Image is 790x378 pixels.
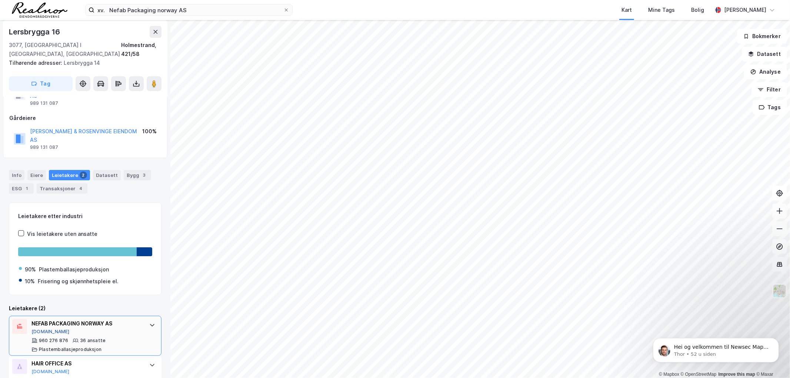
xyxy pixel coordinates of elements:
div: 989 131 087 [30,100,58,106]
div: Plastemballasjeproduksjon [39,347,101,352]
div: Lersbrygga 16 [9,26,61,38]
div: 36 ansatte [80,338,106,344]
button: Bokmerker [737,29,787,44]
div: Frisering og skjønnhetspleie el. [38,277,119,286]
div: Holmestrand, 421/58 [121,41,161,58]
div: Leietakere etter industri [18,212,152,221]
img: realnor-logo.934646d98de889bb5806.png [12,2,67,18]
div: Datasett [93,170,121,180]
button: Datasett [742,47,787,61]
div: 90% [25,265,36,274]
iframe: Intercom notifications melding [642,322,790,374]
div: [PERSON_NAME] [724,6,766,14]
button: Tags [753,100,787,115]
div: Lersbrygga 14 [9,58,156,67]
div: Gårdeiere [9,114,161,123]
button: [DOMAIN_NAME] [31,369,70,375]
div: Plastemballasjeproduksjon [39,265,109,274]
div: ESG [9,183,34,194]
div: Eiere [27,170,46,180]
div: 4 [77,185,84,192]
div: 3077, [GEOGRAPHIC_DATA] I [GEOGRAPHIC_DATA], [GEOGRAPHIC_DATA] [9,41,121,58]
div: 2 [80,171,87,179]
div: Bygg [124,170,151,180]
div: Leietakere [49,170,90,180]
div: Leietakere (2) [9,304,161,313]
input: Søk på adresse, matrikkel, gårdeiere, leietakere eller personer [94,4,283,16]
button: Analyse [744,64,787,79]
button: [DOMAIN_NAME] [31,329,70,335]
a: OpenStreetMap [681,372,717,377]
div: 1 [23,185,31,192]
div: Mine Tags [648,6,675,14]
div: HAIR OFFICE AS [31,359,142,368]
a: Improve this map [719,372,755,377]
img: Z [773,284,787,298]
div: Info [9,170,24,180]
div: Kart [621,6,632,14]
div: Vis leietakere uten ansatte [27,230,97,238]
div: Transaksjoner [37,183,87,194]
div: 960 276 876 [39,338,68,344]
div: Bolig [691,6,704,14]
button: Tag [9,76,73,91]
div: NEFAB PACKAGING NORWAY AS [31,319,142,328]
div: 10% [25,277,35,286]
div: 100% [142,127,157,136]
button: Filter [751,82,787,97]
a: Mapbox [659,372,679,377]
div: 3 [141,171,148,179]
span: Tilhørende adresser: [9,60,64,66]
div: 989 131 087 [30,144,58,150]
